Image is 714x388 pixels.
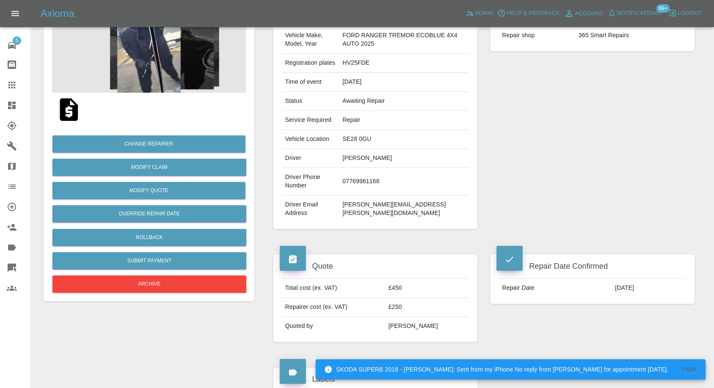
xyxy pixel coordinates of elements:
h4: Repair Date Confirmed [496,261,688,272]
button: Rollback [52,229,246,246]
td: Status [282,92,339,111]
td: [PERSON_NAME][EMAIL_ADDRESS][PERSON_NAME][DOMAIN_NAME] [339,195,469,223]
td: Registration plates [282,54,339,73]
button: Logout [666,7,704,20]
img: b19165ab-f1d8-4088-bc7f-8ac102746858 [52,8,246,93]
td: Awaiting Repair [339,92,469,111]
td: Repair shop [499,26,575,45]
td: SE28 0GU [339,130,469,149]
h5: Axioma [41,7,74,20]
td: [PERSON_NAME] [339,149,469,168]
td: [DATE] [612,279,686,297]
button: Modify Quote [52,182,245,199]
td: £450 [385,279,469,298]
span: Admin [475,8,493,18]
td: Driver [282,149,339,168]
button: Archive [52,275,246,293]
td: HV25FDE [339,54,469,73]
img: original/004d3b23-758f-480b-ab71-95054b50bc3d [55,96,82,123]
div: SKODA SUPERB 2018 - [PERSON_NAME]: Sent from my iPhone No reply from [PERSON_NAME] for appointmen... [324,362,668,377]
button: Override Repair Date [52,205,246,223]
td: Driver Email Address [282,195,339,223]
span: Account [575,9,603,19]
span: Logout [678,8,702,18]
button: Submit Payment [52,252,246,270]
td: Repair [339,111,469,130]
td: Repairer cost (ex. VAT) [282,298,385,317]
td: Repair Date [499,279,611,297]
td: Total cost (ex. VAT) [282,279,385,298]
a: Account [562,7,605,20]
td: [PERSON_NAME] [385,317,469,336]
td: Vehicle Make, Model, Year [282,26,339,54]
td: Quoted by [282,317,385,336]
button: Open drawer [5,3,25,24]
td: [DATE] [339,73,469,92]
td: Vehicle Location [282,130,339,149]
h4: Quote [280,261,471,272]
td: FORD RANGER TREMOR ECOBLUE 4X4 AUTO 2025 [339,26,469,54]
button: Help & Feedback [495,7,561,20]
span: Notifications [617,8,661,18]
td: Service Required [282,111,339,130]
span: Help & Feedback [507,8,559,18]
a: Modify Claim [52,159,246,176]
button: Change Repairer [52,135,245,153]
td: Driver Phone Number [282,168,339,195]
a: Admin [463,7,496,20]
td: 07769961168 [339,168,469,195]
td: Time of event [282,73,339,92]
td: 365 Smart Repairs [575,26,686,45]
button: View [675,363,702,376]
td: £250 [385,298,469,317]
span: 5 [13,36,21,45]
span: 99+ [656,4,670,13]
button: Notifications [605,7,663,20]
